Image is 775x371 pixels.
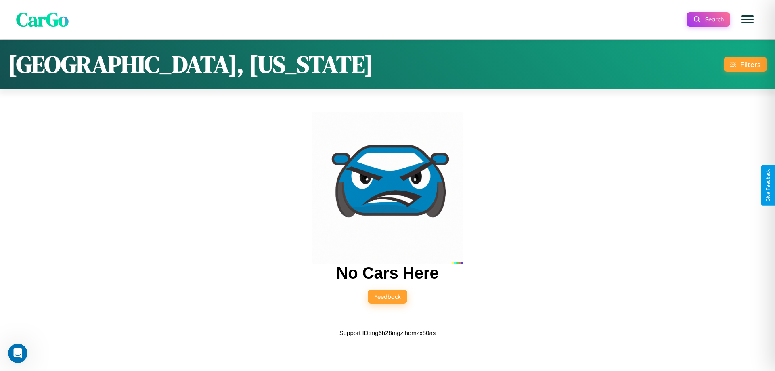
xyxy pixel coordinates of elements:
[339,327,436,338] p: Support ID: mg6b28mgzihemzx80as
[312,112,463,264] img: car
[705,16,724,23] span: Search
[765,169,771,202] div: Give Feedback
[687,12,730,27] button: Search
[336,264,438,282] h2: No Cars Here
[8,48,373,81] h1: [GEOGRAPHIC_DATA], [US_STATE]
[736,8,759,31] button: Open menu
[16,6,69,33] span: CarGo
[8,344,27,363] iframe: Intercom live chat
[740,60,760,69] div: Filters
[368,290,407,304] button: Feedback
[724,57,767,72] button: Filters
